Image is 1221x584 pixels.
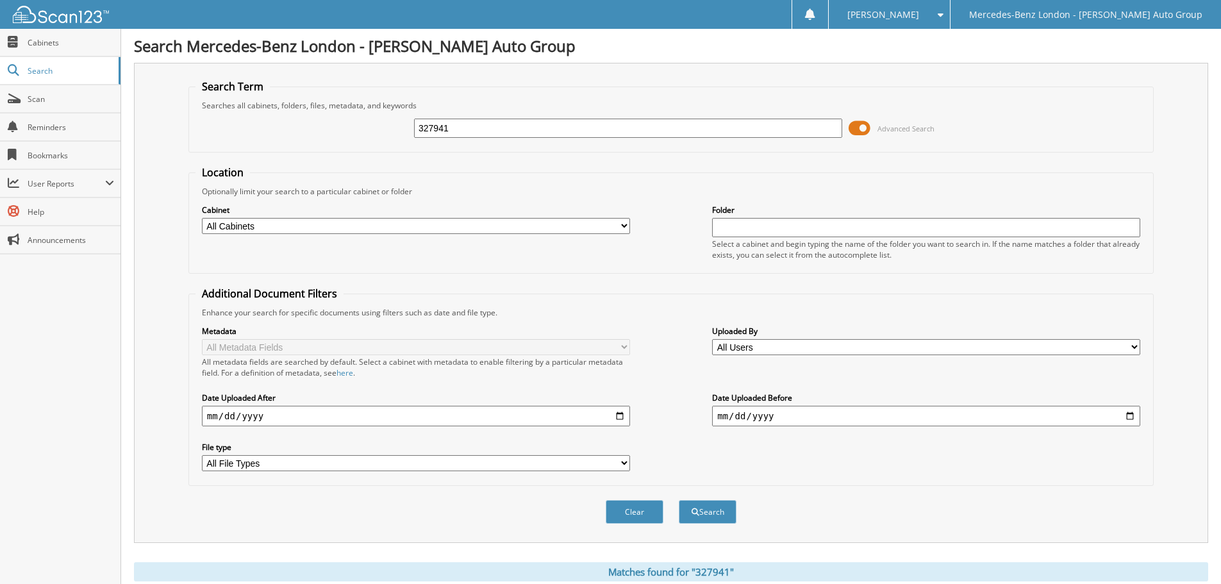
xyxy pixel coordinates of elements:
[877,124,934,133] span: Advanced Search
[28,94,114,104] span: Scan
[712,392,1140,403] label: Date Uploaded Before
[202,392,630,403] label: Date Uploaded After
[28,235,114,246] span: Announcements
[195,100,1147,111] div: Searches all cabinets, folders, files, metadata, and keywords
[195,165,250,179] legend: Location
[712,326,1140,337] label: Uploaded By
[13,6,109,23] img: scan123-logo-white.svg
[336,367,353,378] a: here
[195,79,270,94] legend: Search Term
[202,356,630,378] div: All metadata fields are searched by default. Select a cabinet with metadata to enable filtering b...
[606,500,663,524] button: Clear
[134,562,1208,581] div: Matches found for "327941"
[712,204,1140,215] label: Folder
[195,287,344,301] legend: Additional Document Filters
[28,122,114,133] span: Reminders
[1157,522,1221,584] iframe: Chat Widget
[134,35,1208,56] h1: Search Mercedes-Benz London - [PERSON_NAME] Auto Group
[202,326,630,337] label: Metadata
[195,307,1147,318] div: Enhance your search for specific documents using filters such as date and file type.
[28,150,114,161] span: Bookmarks
[969,11,1202,19] span: Mercedes-Benz London - [PERSON_NAME] Auto Group
[28,65,112,76] span: Search
[28,37,114,48] span: Cabinets
[202,204,630,215] label: Cabinet
[28,206,114,217] span: Help
[712,238,1140,260] div: Select a cabinet and begin typing the name of the folder you want to search in. If the name match...
[712,406,1140,426] input: end
[195,186,1147,197] div: Optionally limit your search to a particular cabinet or folder
[202,442,630,453] label: File type
[679,500,736,524] button: Search
[202,406,630,426] input: start
[847,11,919,19] span: [PERSON_NAME]
[28,178,105,189] span: User Reports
